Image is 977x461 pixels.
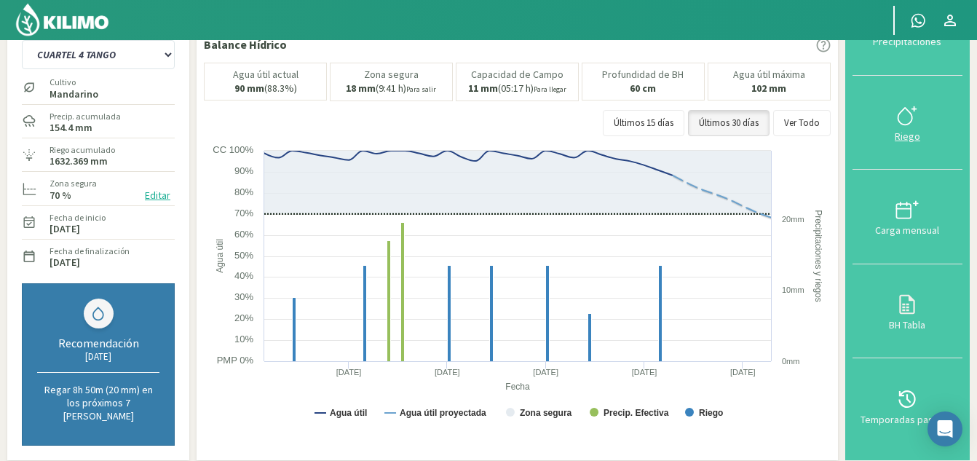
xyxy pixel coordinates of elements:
[853,170,962,264] button: Carga mensual
[234,334,253,344] text: 10%
[234,186,253,197] text: 80%
[471,69,563,80] p: Capacidad de Campo
[234,82,264,95] b: 90 mm
[604,408,669,418] text: Precip. Efectiva
[234,291,253,302] text: 30%
[813,210,823,302] text: Precipitaciones y riegos
[632,368,657,377] text: [DATE]
[50,123,92,133] label: 154.4 mm
[204,36,287,53] p: Balance Hídrico
[233,69,298,80] p: Agua útil actual
[733,69,805,80] p: Agua útil máxima
[468,83,566,95] p: (05:17 h)
[234,208,253,218] text: 70%
[364,69,419,80] p: Zona segura
[234,250,253,261] text: 50%
[857,36,958,47] div: Precipitaciones
[15,2,110,37] img: Kilimo
[699,408,723,418] text: Riego
[234,270,253,281] text: 40%
[336,368,362,377] text: [DATE]
[50,177,97,190] label: Zona segura
[602,69,684,80] p: Profundidad de BH
[50,224,80,234] label: [DATE]
[782,285,804,294] text: 10mm
[534,84,566,94] small: Para llegar
[782,215,804,224] text: 20mm
[217,355,254,366] text: PMP 0%
[630,82,656,95] b: 60 cm
[50,245,130,258] label: Fecha de finalización
[50,90,98,99] label: Mandarino
[435,368,460,377] text: [DATE]
[50,143,115,157] label: Riego acumulado
[50,76,98,89] label: Cultivo
[533,368,558,377] text: [DATE]
[730,368,756,377] text: [DATE]
[751,82,786,95] b: 102 mm
[927,411,962,446] div: Open Intercom Messenger
[857,320,958,330] div: BH Tabla
[234,312,253,323] text: 20%
[234,165,253,176] text: 90%
[406,84,436,94] small: Para salir
[330,408,367,418] text: Agua útil
[215,239,225,273] text: Agua útil
[505,382,530,392] text: Fecha
[400,408,486,418] text: Agua útil proyectada
[50,157,108,166] label: 1632.369 mm
[468,82,498,95] b: 11 mm
[853,358,962,453] button: Temporadas pasadas
[37,350,159,363] div: [DATE]
[50,258,80,267] label: [DATE]
[37,383,159,422] p: Regar 8h 50m (20 mm) en los próximos 7 [PERSON_NAME]
[50,110,121,123] label: Precip. acumulada
[603,110,684,136] button: Últimos 15 días
[857,131,958,141] div: Riego
[50,211,106,224] label: Fecha de inicio
[857,225,958,235] div: Carga mensual
[234,83,297,94] p: (88.3%)
[37,336,159,350] div: Recomendación
[50,191,71,200] label: 70 %
[853,76,962,170] button: Riego
[234,229,253,240] text: 60%
[857,414,958,425] div: Temporadas pasadas
[141,187,175,204] button: Editar
[688,110,770,136] button: Últimos 30 días
[213,144,253,155] text: CC 100%
[346,82,376,95] b: 18 mm
[346,83,436,95] p: (9:41 h)
[853,264,962,359] button: BH Tabla
[520,408,572,418] text: Zona segura
[782,357,799,366] text: 0mm
[773,110,831,136] button: Ver Todo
